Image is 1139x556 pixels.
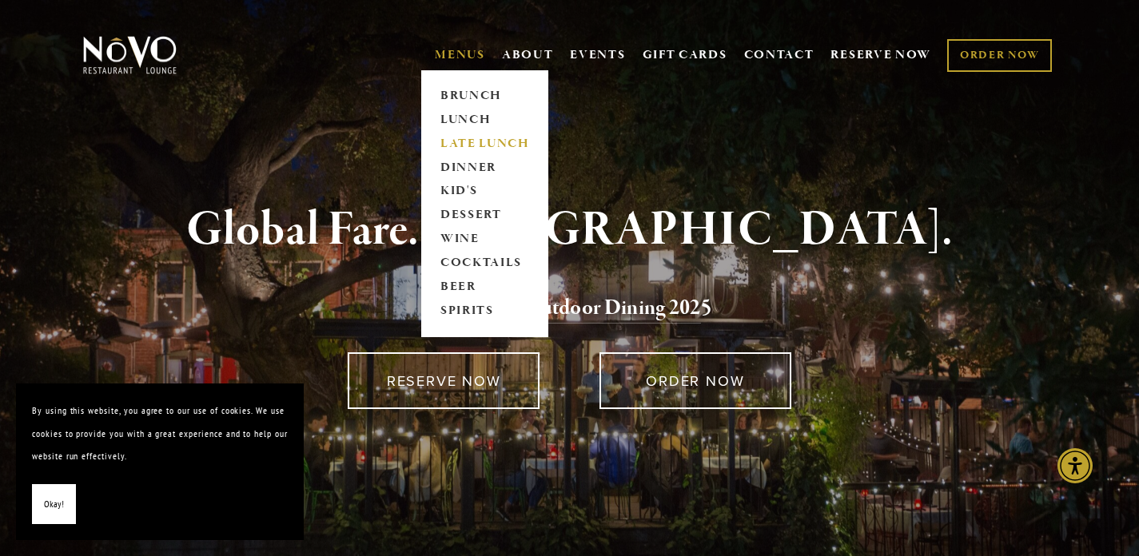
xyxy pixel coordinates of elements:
[435,156,535,180] a: DINNER
[570,47,625,63] a: EVENTS
[435,252,535,276] a: COCKTAILS
[348,352,540,409] a: RESERVE NOW
[744,40,814,70] a: CONTACT
[435,180,535,204] a: KID'S
[1057,448,1093,483] div: Accessibility Menu
[16,383,304,540] section: Cookie banner
[435,276,535,300] a: BEER
[80,35,180,75] img: Novo Restaurant &amp; Lounge
[32,484,76,525] button: Okay!
[435,300,535,324] a: SPIRITS
[830,40,931,70] a: RESERVE NOW
[435,108,535,132] a: LUNCH
[428,294,701,324] a: Voted Best Outdoor Dining 202
[435,228,535,252] a: WINE
[435,47,485,63] a: MENUS
[110,292,1030,325] h2: 5
[643,40,727,70] a: GIFT CARDS
[435,84,535,108] a: BRUNCH
[435,204,535,228] a: DESSERT
[32,399,288,468] p: By using this website, you agree to our use of cookies. We use cookies to provide you with a grea...
[435,132,535,156] a: LATE LUNCH
[502,47,554,63] a: ABOUT
[186,200,953,260] strong: Global Fare. [GEOGRAPHIC_DATA].
[599,352,791,409] a: ORDER NOW
[947,39,1052,72] a: ORDER NOW
[44,493,64,516] span: Okay!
